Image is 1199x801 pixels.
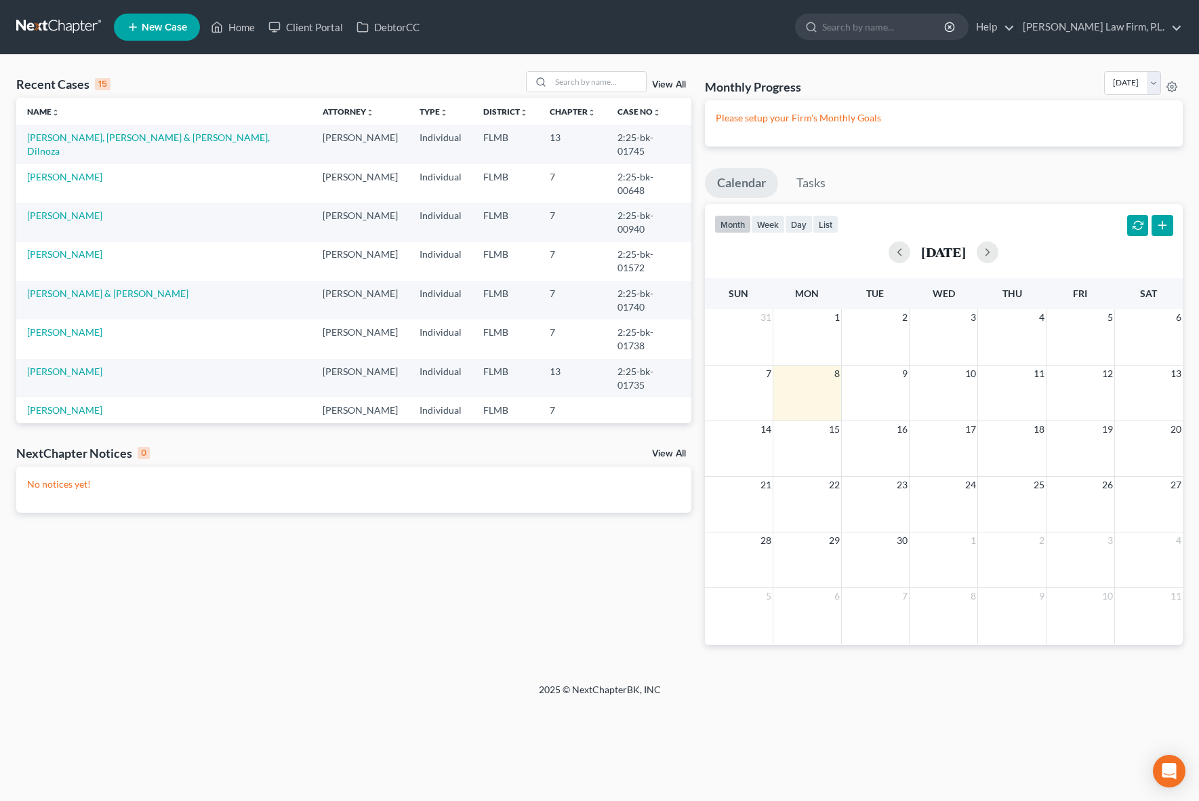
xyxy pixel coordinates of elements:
td: FLMB [472,125,539,163]
td: 2:25-bk-01738 [607,319,691,358]
input: Search by name... [822,14,946,39]
div: Open Intercom Messenger [1153,755,1185,787]
i: unfold_more [440,109,448,117]
span: Wed [933,288,955,299]
td: Individual [409,242,472,281]
td: 2:25-bk-00648 [607,164,691,203]
a: View All [652,449,686,458]
td: FLMB [472,423,539,462]
span: 9 [901,366,909,382]
td: 13 [539,125,607,163]
td: [PERSON_NAME] [312,125,409,163]
a: Home [204,15,262,39]
a: [PERSON_NAME] [27,366,102,377]
span: 8 [969,588,977,604]
span: 13 [1169,366,1183,382]
a: [PERSON_NAME], [PERSON_NAME] & [PERSON_NAME], Dilnoza [27,132,270,157]
td: Individual [409,397,472,423]
td: Individual [409,359,472,397]
td: 7 [539,242,607,281]
button: list [813,215,838,233]
span: 10 [964,366,977,382]
span: 16 [895,421,909,437]
a: Help [969,15,1015,39]
h3: Monthly Progress [705,79,801,95]
td: 7 [539,164,607,203]
td: 2:25-bk-01721 [607,423,691,462]
td: Individual [409,281,472,319]
i: unfold_more [520,109,528,117]
span: 31 [759,309,773,326]
a: Typeunfold_more [420,106,448,117]
span: New Case [142,22,187,33]
a: Districtunfold_more [483,106,528,117]
span: 8 [833,366,841,382]
td: 2:25-bk-01735 [607,359,691,397]
span: 26 [1101,477,1114,493]
td: 13 [539,359,607,397]
td: Individual [409,164,472,203]
div: 0 [138,447,150,459]
span: 29 [828,532,841,549]
span: 28 [759,532,773,549]
span: 7 [901,588,909,604]
td: Corp [409,423,472,462]
div: 15 [95,78,110,90]
span: 2 [1038,532,1046,549]
td: [PERSON_NAME] [312,397,409,423]
td: FLMB [472,203,539,241]
span: 15 [828,421,841,437]
span: 20 [1169,421,1183,437]
td: 7 [539,319,607,358]
a: Attorneyunfold_more [323,106,374,117]
h2: [DATE] [921,245,966,259]
span: 27 [1169,477,1183,493]
span: 3 [969,309,977,326]
button: week [751,215,785,233]
a: Case Nounfold_more [617,106,661,117]
span: 23 [895,477,909,493]
i: unfold_more [52,109,60,117]
span: Mon [795,288,819,299]
span: 22 [828,477,841,493]
a: [PERSON_NAME] & [PERSON_NAME] [27,288,188,299]
span: 11 [1169,588,1183,604]
span: 24 [964,477,977,493]
span: 6 [833,588,841,604]
td: FLMB [472,359,539,397]
a: View All [652,80,686,90]
a: [PERSON_NAME] [27,171,102,182]
input: Search by name... [551,72,646,92]
td: 2:25-bk-01572 [607,242,691,281]
span: 1 [969,532,977,549]
p: Please setup your Firm's Monthly Goals [716,111,1172,125]
span: 3 [1106,532,1114,549]
td: [PERSON_NAME] [312,359,409,397]
td: [PERSON_NAME] [312,281,409,319]
div: Recent Cases [16,76,110,92]
td: [PERSON_NAME] [312,164,409,203]
a: [PERSON_NAME] [27,248,102,260]
td: 11 [539,423,607,462]
span: Tue [866,288,884,299]
td: 2:25-bk-01745 [607,125,691,163]
td: 7 [539,397,607,423]
a: DebtorCC [350,15,426,39]
a: Nameunfold_more [27,106,60,117]
td: 2:25-bk-00940 [607,203,691,241]
td: [PERSON_NAME] [312,319,409,358]
div: NextChapter Notices [16,445,150,461]
a: Chapterunfold_more [550,106,596,117]
td: [PERSON_NAME] [312,242,409,281]
td: Individual [409,319,472,358]
td: Individual [409,203,472,241]
span: Sat [1140,288,1157,299]
a: [PERSON_NAME] Law Firm, P.L. [1016,15,1182,39]
span: 10 [1101,588,1114,604]
td: FLMB [472,164,539,203]
td: FLMB [472,242,539,281]
td: FLMB [472,319,539,358]
span: 30 [895,532,909,549]
td: 7 [539,281,607,319]
a: Calendar [705,168,778,198]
